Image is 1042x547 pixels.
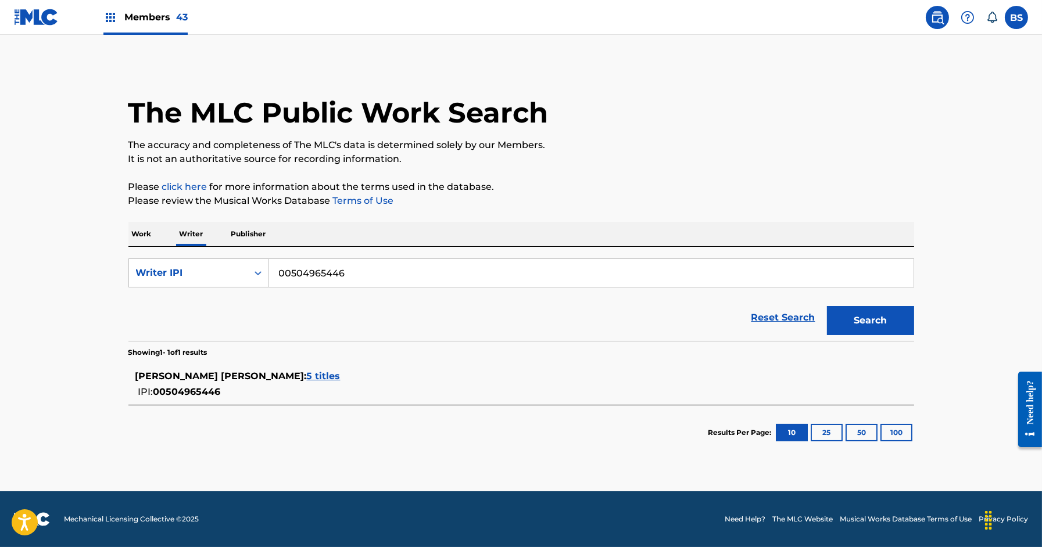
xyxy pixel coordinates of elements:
[776,424,808,441] button: 10
[176,12,188,23] span: 43
[153,386,221,397] span: 00504965446
[979,503,998,538] div: Drag
[811,424,843,441] button: 25
[176,222,207,246] p: Writer
[1009,362,1042,456] iframe: Resource Center
[128,347,207,358] p: Showing 1 - 1 of 1 results
[956,6,979,29] div: Help
[128,222,155,246] p: Work
[128,194,914,208] p: Please review the Musical Works Database
[930,10,944,24] img: search
[14,9,59,26] img: MLC Logo
[961,10,975,24] img: help
[128,180,914,194] p: Please for more information about the terms used in the database.
[124,10,188,24] span: Members
[926,6,949,29] a: Public Search
[138,386,153,397] span: IPI:
[746,305,821,330] a: Reset Search
[136,266,241,280] div: Writer IPI
[128,152,914,166] p: It is not an authoritative source for recording information.
[135,370,307,382] span: [PERSON_NAME] [PERSON_NAME] :
[307,370,341,382] span: 5 titles
[846,424,878,441] button: 50
[840,514,972,524] a: Musical Works Database Terms of Use
[725,514,765,524] a: Need Help?
[103,10,117,24] img: Top Rightsholders
[162,181,207,192] a: click here
[1005,6,1028,29] div: User Menu
[986,12,998,23] div: Notifications
[128,258,914,341] form: Search Form
[827,306,914,335] button: Search
[772,514,833,524] a: The MLC Website
[984,491,1042,547] iframe: Chat Widget
[14,512,50,526] img: logo
[880,424,912,441] button: 100
[708,427,775,438] p: Results Per Page:
[228,222,270,246] p: Publisher
[64,514,199,524] span: Mechanical Licensing Collective © 2025
[331,195,394,206] a: Terms of Use
[128,95,549,130] h1: The MLC Public Work Search
[979,514,1028,524] a: Privacy Policy
[128,138,914,152] p: The accuracy and completeness of The MLC's data is determined solely by our Members.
